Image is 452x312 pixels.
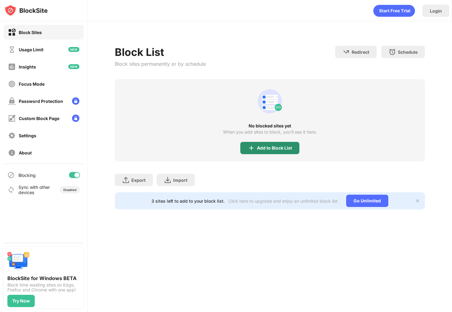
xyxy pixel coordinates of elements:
div: Block Sites [19,30,42,35]
img: time-usage-off.svg [8,46,16,53]
img: focus-off.svg [8,80,16,88]
img: password-protection-off.svg [8,97,16,105]
div: Settings [19,133,36,138]
div: Login [430,8,442,14]
div: Redirect [352,49,369,55]
div: Block List [115,46,206,58]
div: animation [373,5,415,17]
img: lock-menu.svg [72,97,79,105]
div: Add to Block List [257,146,292,150]
div: About [19,150,32,155]
img: insights-off.svg [8,63,16,71]
div: Usage Limit [19,47,43,52]
div: Insights [19,64,36,69]
div: Disabled [63,188,76,192]
img: settings-off.svg [8,132,16,139]
div: animation [255,87,285,116]
img: x-button.svg [415,198,420,203]
div: Block sites permanently or by schedule [115,61,206,67]
div: Schedule [398,49,418,55]
img: push-desktop.svg [7,251,30,273]
img: customize-block-page-off.svg [8,115,16,122]
div: No blocked sites yet [115,123,425,128]
div: Click here to upgrade and enjoy an unlimited block list. [228,198,339,204]
div: 3 sites left to add to your block list. [151,198,225,204]
img: block-on.svg [8,29,16,36]
div: Export [131,177,146,183]
div: Blocking [18,173,36,178]
div: Password Protection [19,99,63,104]
img: new-icon.svg [68,64,79,69]
div: Sync with other devices [18,185,50,195]
img: about-off.svg [8,149,16,157]
div: When you add sites to block, you’ll see it here. [223,130,317,135]
img: lock-menu.svg [72,115,79,122]
div: Go Unlimited [346,195,388,207]
img: blocking-icon.svg [7,171,15,179]
div: BlockSite for Windows BETA [7,275,80,281]
img: sync-icon.svg [7,186,15,193]
img: new-icon.svg [68,47,79,52]
div: Import [173,177,187,183]
div: Block time wasting sites on Edge, Firefox and Chrome with one app! [7,283,80,292]
div: Custom Block Page [19,116,59,121]
img: logo-blocksite.svg [4,4,48,17]
div: Focus Mode [19,81,45,87]
div: Try Now [12,298,30,303]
